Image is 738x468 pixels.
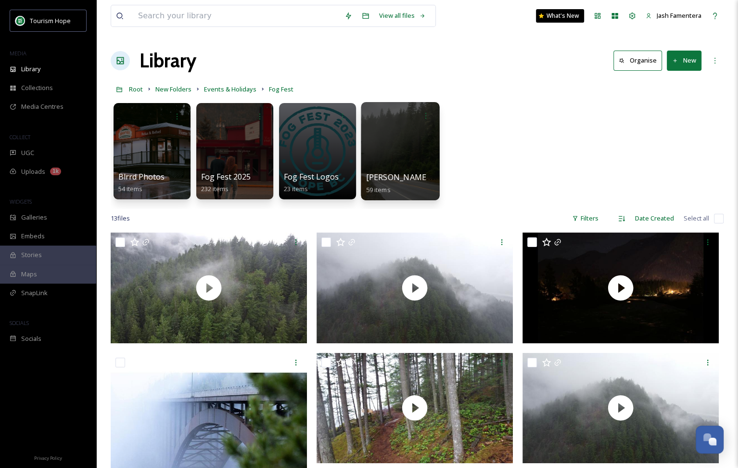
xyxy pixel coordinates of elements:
[21,167,45,176] span: Uploads
[30,16,71,25] span: Tourism Hope
[34,452,62,463] a: Privacy Policy
[536,9,584,23] a: What's New
[155,85,191,93] span: New Folders
[118,171,165,182] span: Blrrd Photos
[284,171,339,182] span: Fog Fest Logos
[284,184,308,193] span: 23 items
[118,172,165,193] a: Blrrd Photos54 items
[696,426,724,454] button: Open Chat
[522,233,719,343] img: thumbnail
[366,173,463,194] a: [PERSON_NAME]'s Photos59 items
[204,85,256,93] span: Events & Holidays
[201,172,251,193] a: Fog Fest 2025232 items
[567,209,603,228] div: Filters
[374,6,431,25] a: View all files
[366,172,463,182] span: [PERSON_NAME]'s Photos
[630,209,679,228] div: Date Created
[317,353,513,464] img: thumbnail
[284,172,339,193] a: Fog Fest Logos23 items
[269,85,293,93] span: Fog Fest
[204,83,256,95] a: Events & Holidays
[657,11,701,20] span: Jash Famentera
[133,5,340,26] input: Search your library
[111,233,307,343] img: thumbnail
[50,168,61,175] div: 1k
[641,6,706,25] a: Jash Famentera
[140,46,196,75] a: Library
[613,51,662,70] button: Organise
[21,250,42,260] span: Stories
[317,233,513,343] img: thumbnail
[201,184,229,193] span: 232 items
[10,50,26,57] span: MEDIA
[129,83,143,95] a: Root
[667,51,701,70] button: New
[10,133,30,141] span: COLLECT
[684,214,709,223] span: Select all
[10,319,29,326] span: SOCIALS
[118,184,142,193] span: 54 items
[21,270,37,279] span: Maps
[111,214,130,223] span: 13 file s
[15,16,25,26] img: logo.png
[21,65,40,74] span: Library
[201,171,251,182] span: Fog Fest 2025
[129,85,143,93] span: Root
[21,232,45,241] span: Embeds
[21,334,41,343] span: Socials
[10,198,32,205] span: WIDGETS
[522,353,719,464] img: thumbnail
[21,83,53,92] span: Collections
[269,83,293,95] a: Fog Fest
[21,148,34,157] span: UGC
[366,185,391,194] span: 59 items
[21,213,47,222] span: Galleries
[34,455,62,461] span: Privacy Policy
[21,102,64,111] span: Media Centres
[155,83,191,95] a: New Folders
[21,288,48,298] span: SnapLink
